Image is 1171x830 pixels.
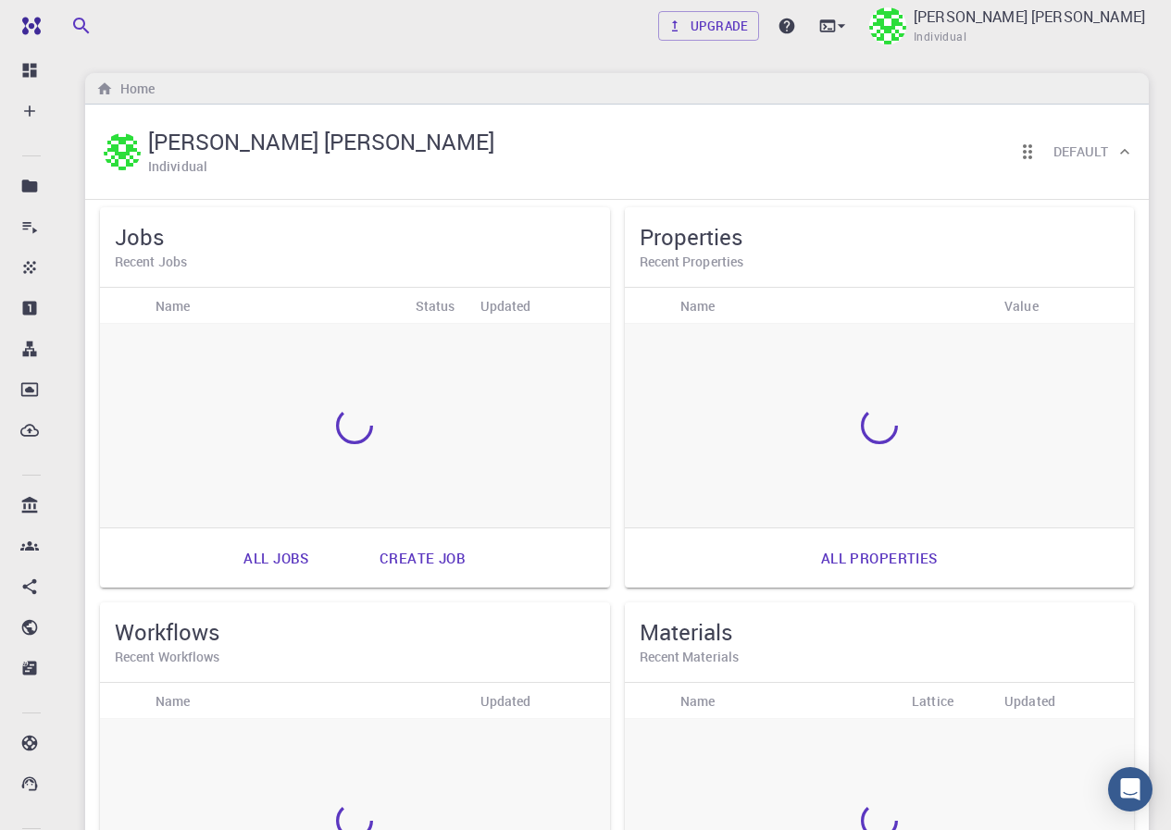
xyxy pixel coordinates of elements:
div: Lattice [912,683,953,719]
a: All properties [801,536,958,580]
div: Updated [480,683,531,719]
p: [PERSON_NAME] [PERSON_NAME] [914,6,1145,28]
h5: Materials [640,617,1120,647]
div: Icon [625,288,671,324]
div: Name [671,683,903,719]
div: Updated [471,288,610,324]
img: Wilmer Gaspar Espinoza Castillo [104,133,141,170]
h6: Recent Properties [640,252,1120,272]
div: Status [406,288,471,324]
nav: breadcrumb [93,79,158,99]
div: Icon [100,288,146,324]
h6: Individual [148,156,207,177]
div: Icon [625,683,671,719]
h6: Recent Jobs [115,252,595,272]
h5: Jobs [115,222,595,252]
a: Upgrade [658,11,759,41]
div: Updated [480,288,531,324]
img: logo [15,17,41,35]
div: Icon [100,683,146,719]
div: Updated [1004,683,1055,719]
h6: Recent Materials [640,647,1120,667]
h6: Default [1053,142,1108,162]
a: All jobs [223,536,329,580]
h5: Properties [640,222,1120,252]
div: Name [671,288,996,324]
div: Value [1004,288,1039,324]
div: Updated [995,683,1134,719]
div: Value [995,288,1134,324]
div: Lattice [903,683,995,719]
div: Name [156,288,191,324]
div: Name [680,683,716,719]
button: Reorder cards [1009,133,1046,170]
img: Wilmer Gaspar Espinoza Castillo [869,7,906,44]
div: Status [416,288,455,324]
h6: Recent Workflows [115,647,595,667]
div: Open Intercom Messenger [1108,767,1152,811]
div: Wilmer Gaspar Espinoza Castillo[PERSON_NAME] [PERSON_NAME]IndividualReorder cardsDefault [85,105,1149,200]
h5: Workflows [115,617,595,647]
div: Updated [471,683,610,719]
a: Create job [359,536,486,580]
div: Name [146,683,471,719]
div: Name [146,288,406,324]
div: Name [680,288,716,324]
h5: [PERSON_NAME] [PERSON_NAME] [148,127,494,156]
h6: Home [113,79,155,99]
span: Individual [914,28,966,46]
div: Name [156,683,191,719]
